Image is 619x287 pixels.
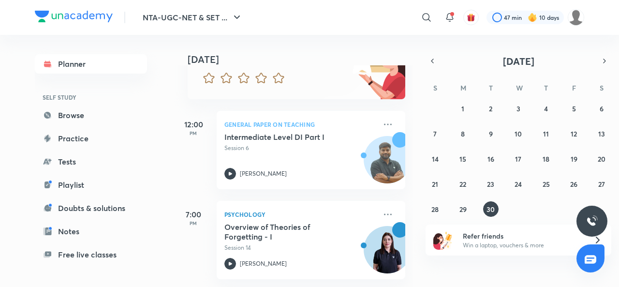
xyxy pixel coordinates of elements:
[483,126,499,141] button: September 9, 2025
[427,126,443,141] button: September 7, 2025
[572,83,576,92] abbr: Friday
[433,83,437,92] abbr: Sunday
[566,176,582,192] button: September 26, 2025
[240,169,287,178] p: [PERSON_NAME]
[35,198,147,218] a: Doubts & solutions
[543,180,550,189] abbr: September 25, 2025
[431,205,439,214] abbr: September 28, 2025
[544,104,548,113] abbr: September 4, 2025
[364,231,411,278] img: Avatar
[137,8,249,27] button: NTA-UGC-NET & SET ...
[483,176,499,192] button: September 23, 2025
[572,104,576,113] abbr: September 5, 2025
[594,151,609,166] button: September 20, 2025
[188,54,415,65] h4: [DATE]
[543,154,549,164] abbr: September 18, 2025
[35,245,147,264] a: Free live classes
[35,89,147,106] h6: SELF STUDY
[486,205,495,214] abbr: September 30, 2025
[571,129,577,138] abbr: September 12, 2025
[459,205,467,214] abbr: September 29, 2025
[566,101,582,116] button: September 5, 2025
[433,129,437,138] abbr: September 7, 2025
[544,83,548,92] abbr: Thursday
[516,83,523,92] abbr: Wednesday
[35,129,147,148] a: Practice
[240,259,287,268] p: [PERSON_NAME]
[455,126,471,141] button: September 8, 2025
[35,54,147,74] a: Planner
[455,201,471,217] button: September 29, 2025
[600,83,604,92] abbr: Saturday
[483,201,499,217] button: September 30, 2025
[455,151,471,166] button: September 15, 2025
[511,101,526,116] button: September 3, 2025
[174,119,213,130] h5: 12:00
[463,231,582,241] h6: Refer friends
[600,104,604,113] abbr: September 6, 2025
[528,13,537,22] img: streak
[455,101,471,116] button: September 1, 2025
[538,126,554,141] button: September 11, 2025
[224,222,345,242] h5: Overview of Theories of Forgetting - I
[427,176,443,192] button: September 21, 2025
[503,55,534,68] span: [DATE]
[594,176,609,192] button: September 27, 2025
[543,129,549,138] abbr: September 11, 2025
[515,180,522,189] abbr: September 24, 2025
[489,129,493,138] abbr: September 9, 2025
[35,11,113,25] a: Company Logo
[224,132,345,142] h5: Intermediate Level DI Part I
[461,129,465,138] abbr: September 8, 2025
[538,101,554,116] button: September 4, 2025
[598,180,605,189] abbr: September 27, 2025
[459,180,466,189] abbr: September 22, 2025
[594,101,609,116] button: September 6, 2025
[570,180,577,189] abbr: September 26, 2025
[460,83,466,92] abbr: Monday
[224,209,376,220] p: Psychology
[511,151,526,166] button: September 17, 2025
[224,243,376,252] p: Session 14
[511,176,526,192] button: September 24, 2025
[35,175,147,195] a: Playlist
[594,126,609,141] button: September 13, 2025
[35,106,147,125] a: Browse
[586,215,598,227] img: ttu
[427,201,443,217] button: September 28, 2025
[174,209,213,220] h5: 7:00
[515,154,521,164] abbr: September 17, 2025
[35,11,113,22] img: Company Logo
[467,13,475,22] img: avatar
[432,154,439,164] abbr: September 14, 2025
[483,151,499,166] button: September 16, 2025
[566,126,582,141] button: September 12, 2025
[174,220,213,226] p: PM
[224,119,376,130] p: General Paper on Teaching
[174,130,213,136] p: PM
[568,9,584,26] img: ranjini
[364,141,411,188] img: Avatar
[489,104,492,113] abbr: September 2, 2025
[427,151,443,166] button: September 14, 2025
[515,129,522,138] abbr: September 10, 2025
[459,154,466,164] abbr: September 15, 2025
[433,230,453,250] img: referral
[538,176,554,192] button: September 25, 2025
[516,104,520,113] abbr: September 3, 2025
[35,152,147,171] a: Tests
[463,10,479,25] button: avatar
[566,151,582,166] button: September 19, 2025
[432,180,438,189] abbr: September 21, 2025
[463,241,582,250] p: Win a laptop, vouchers & more
[538,151,554,166] button: September 18, 2025
[511,126,526,141] button: September 10, 2025
[487,180,494,189] abbr: September 23, 2025
[571,154,577,164] abbr: September 19, 2025
[439,54,598,68] button: [DATE]
[487,154,494,164] abbr: September 16, 2025
[35,222,147,241] a: Notes
[224,144,376,152] p: Session 6
[489,83,493,92] abbr: Tuesday
[461,104,464,113] abbr: September 1, 2025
